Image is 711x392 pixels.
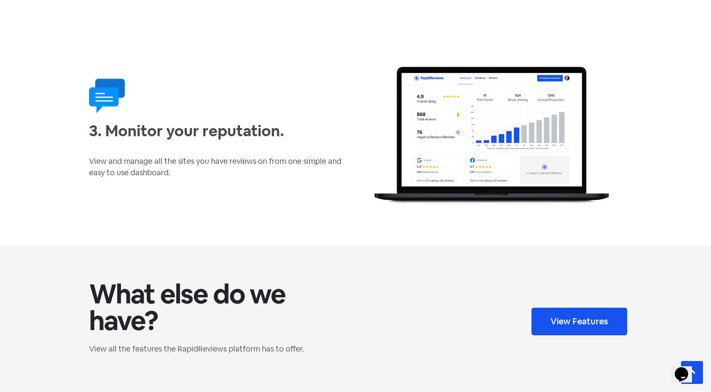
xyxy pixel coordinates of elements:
[361,39,622,225] img: Rapid Reviews Reputation Management Platform Dashboard
[89,78,125,114] img: icon-chat
[89,123,351,139] p: 3. Monitor your reputation.
[671,354,701,382] iframe: chat widget
[89,281,351,334] h2: What else do we have?
[89,156,351,179] p: View and manage all the sites you have reviews on from one simple and easy to use dashboard.
[89,343,351,355] p: View all the features the RapidReviews platform has to offer.
[551,317,608,326] span: View Features
[531,308,627,335] a: View Features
